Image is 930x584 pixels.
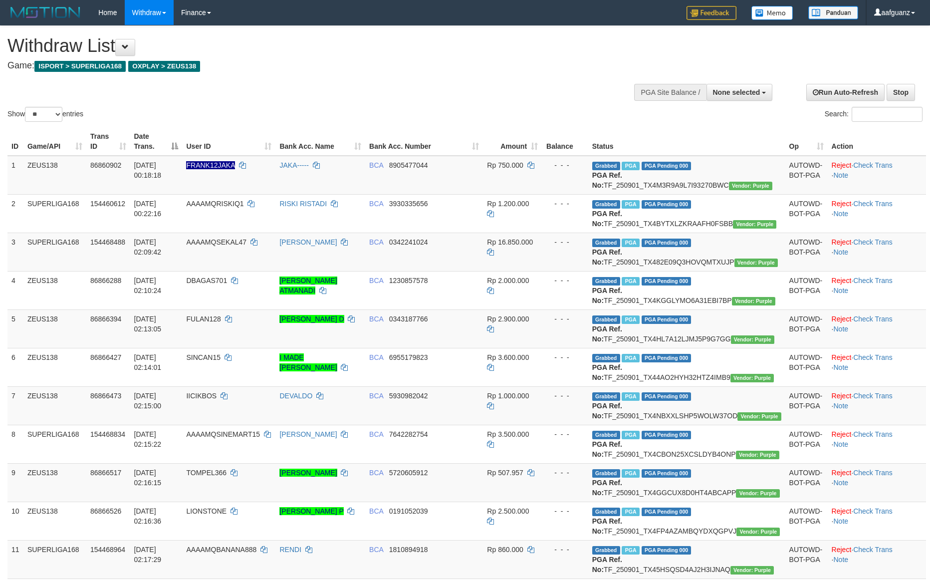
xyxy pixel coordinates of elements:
div: - - - [546,237,584,247]
a: Check Trans [853,430,893,438]
td: TF_250901_TX4BYTXLZKRAAFH0FSBB [588,194,785,233]
th: Op: activate to sort column ascending [785,127,828,156]
span: Grabbed [592,392,620,401]
td: AUTOWD-BOT-PGA [785,194,828,233]
td: · · [828,271,926,309]
th: Balance [542,127,588,156]
span: Vendor URL: https://trx4.1velocity.biz [732,297,775,305]
b: PGA Ref. No: [592,287,622,304]
b: PGA Ref. No: [592,517,622,535]
td: AUTOWD-BOT-PGA [785,156,828,195]
span: Vendor URL: https://trx4.1velocity.biz [731,335,774,344]
a: Reject [832,353,852,361]
td: ZEUS138 [23,502,86,540]
td: TF_250901_TX4M3R9A9L7I93270BWC [588,156,785,195]
img: Feedback.jpg [687,6,736,20]
span: Grabbed [592,431,620,439]
th: Amount: activate to sort column ascending [483,127,542,156]
span: Copy 3930335656 to clipboard [389,200,428,208]
span: PGA Pending [642,162,692,170]
span: PGA Pending [642,392,692,401]
td: AUTOWD-BOT-PGA [785,540,828,579]
img: MOTION_logo.png [7,5,83,20]
span: [DATE] 02:17:29 [134,546,162,564]
th: Action [828,127,926,156]
span: Marked by aafpengsreynich [622,392,639,401]
td: AUTOWD-BOT-PGA [785,309,828,348]
span: Copy 6955179823 to clipboard [389,353,428,361]
a: Run Auto-Refresh [806,84,885,101]
span: DBAGAS701 [186,277,227,285]
span: Copy 1810894918 to clipboard [389,546,428,554]
td: ZEUS138 [23,309,86,348]
span: AAAAMQSEKAL47 [186,238,246,246]
span: Marked by aafpengsreynich [622,162,639,170]
a: Reject [832,200,852,208]
div: PGA Site Balance / [634,84,706,101]
span: [DATE] 02:14:01 [134,353,162,371]
a: Reject [832,430,852,438]
a: Check Trans [853,277,893,285]
img: panduan.png [808,6,858,19]
td: SUPERLIGA168 [23,540,86,579]
span: PGA Pending [642,431,692,439]
span: Grabbed [592,277,620,286]
td: · · [828,233,926,271]
span: Nama rekening ada tanda titik/strip, harap diedit [186,161,234,169]
a: [PERSON_NAME] D [279,315,344,323]
td: TF_250901_TX4HL7A12LJMJ5P9G7GG [588,309,785,348]
td: 6 [7,348,23,386]
span: Vendor URL: https://trx4.1velocity.biz [729,182,772,190]
a: Note [833,402,848,410]
td: ZEUS138 [23,386,86,425]
td: TF_250901_TX44AO2HYH32HTZ4IMB9 [588,348,785,386]
td: AUTOWD-BOT-PGA [785,502,828,540]
span: 154468834 [90,430,125,438]
div: - - - [546,506,584,516]
span: Rp 3.500.000 [487,430,529,438]
span: BCA [369,161,383,169]
th: Trans ID: activate to sort column ascending [86,127,130,156]
span: Grabbed [592,354,620,362]
a: Note [833,325,848,333]
th: Date Trans.: activate to sort column descending [130,127,183,156]
b: PGA Ref. No: [592,248,622,266]
div: - - - [546,160,584,170]
span: PGA Pending [642,200,692,209]
td: SUPERLIGA168 [23,194,86,233]
a: Check Trans [853,546,893,554]
span: PGA Pending [642,354,692,362]
a: Note [833,248,848,256]
span: OXPLAY > ZEUS138 [128,61,200,72]
span: Grabbed [592,315,620,324]
span: Copy 1230857578 to clipboard [389,277,428,285]
td: 8 [7,425,23,463]
span: Copy 8905477044 to clipboard [389,161,428,169]
td: AUTOWD-BOT-PGA [785,386,828,425]
span: Rp 1.200.000 [487,200,529,208]
td: · · [828,194,926,233]
span: 86866526 [90,507,121,515]
span: [DATE] 02:15:22 [134,430,162,448]
span: Marked by aafnonsreyleab [622,239,639,247]
span: Rp 1.000.000 [487,392,529,400]
span: PGA Pending [642,508,692,516]
span: Rp 2.900.000 [487,315,529,323]
td: · · [828,348,926,386]
input: Search: [852,107,923,122]
span: Copy 0342241024 to clipboard [389,238,428,246]
a: Reject [832,315,852,323]
a: Note [833,210,848,218]
a: [PERSON_NAME] P [279,507,343,515]
span: Marked by aafchoeunmanni [622,546,639,555]
span: Marked by aafpengsreynich [622,315,639,324]
span: Vendor URL: https://trx4.1velocity.biz [733,220,776,229]
td: 9 [7,463,23,502]
a: Note [833,363,848,371]
span: Rp 2.000.000 [487,277,529,285]
a: Check Trans [853,392,893,400]
span: 86866427 [90,353,121,361]
b: PGA Ref. No: [592,402,622,420]
td: TF_250901_TX4GGCUX8D0HT4ABCAPP [588,463,785,502]
td: · · [828,386,926,425]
